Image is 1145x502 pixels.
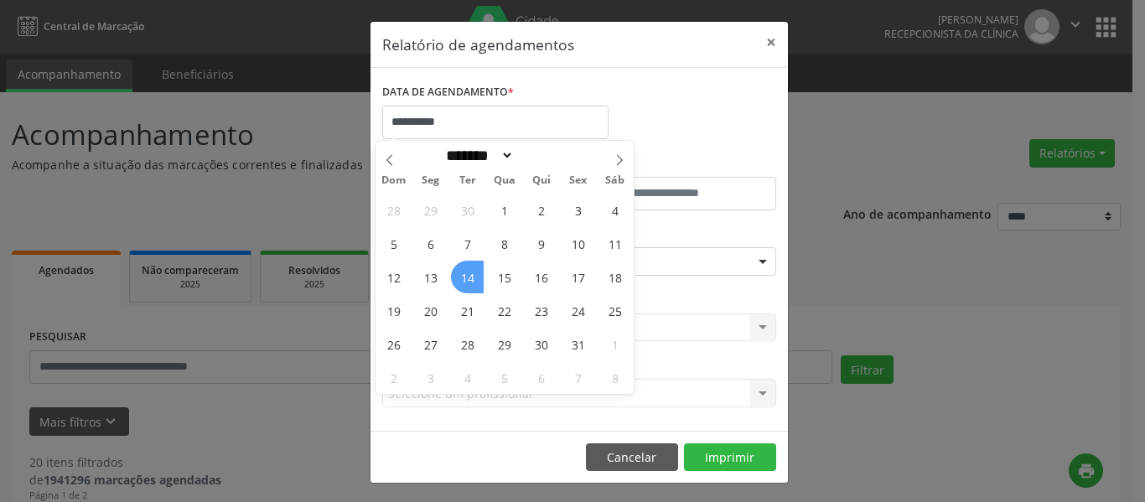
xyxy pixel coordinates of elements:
span: Setembro 29, 2025 [414,194,447,226]
span: Outubro 15, 2025 [488,261,521,293]
span: Outubro 26, 2025 [377,328,410,360]
span: Novembro 5, 2025 [488,361,521,394]
span: Outubro 23, 2025 [525,294,557,327]
span: Outubro 10, 2025 [562,227,594,260]
span: Outubro 31, 2025 [562,328,594,360]
span: Outubro 4, 2025 [598,194,631,226]
span: Outubro 7, 2025 [451,227,484,260]
span: Sex [560,175,597,186]
span: Ter [449,175,486,186]
span: Outubro 24, 2025 [562,294,594,327]
button: Cancelar [586,443,678,472]
span: Qua [486,175,523,186]
span: Outubro 18, 2025 [598,261,631,293]
span: Novembro 8, 2025 [598,361,631,394]
span: Outubro 9, 2025 [525,227,557,260]
span: Setembro 30, 2025 [451,194,484,226]
label: ATÉ [583,151,776,177]
select: Month [440,147,514,164]
span: Outubro 12, 2025 [377,261,410,293]
span: Novembro 3, 2025 [414,361,447,394]
span: Outubro 27, 2025 [414,328,447,360]
span: Novembro 7, 2025 [562,361,594,394]
span: Sáb [597,175,634,186]
span: Outubro 28, 2025 [451,328,484,360]
span: Qui [523,175,560,186]
span: Novembro 6, 2025 [525,361,557,394]
span: Outubro 29, 2025 [488,328,521,360]
span: Novembro 4, 2025 [451,361,484,394]
button: Close [754,22,788,63]
span: Outubro 21, 2025 [451,294,484,327]
span: Outubro 22, 2025 [488,294,521,327]
label: DATA DE AGENDAMENTO [382,80,514,106]
span: Outubro 2, 2025 [525,194,557,226]
span: Outubro 6, 2025 [414,227,447,260]
button: Imprimir [684,443,776,472]
span: Outubro 13, 2025 [414,261,447,293]
input: Year [514,147,569,164]
span: Outubro 5, 2025 [377,227,410,260]
span: Outubro 20, 2025 [414,294,447,327]
span: Outubro 11, 2025 [598,227,631,260]
span: Setembro 28, 2025 [377,194,410,226]
span: Dom [376,175,412,186]
span: Outubro 8, 2025 [488,227,521,260]
span: Novembro 2, 2025 [377,361,410,394]
span: Novembro 1, 2025 [598,328,631,360]
h5: Relatório de agendamentos [382,34,574,55]
span: Seg [412,175,449,186]
span: Outubro 30, 2025 [525,328,557,360]
span: Outubro 16, 2025 [525,261,557,293]
span: Outubro 17, 2025 [562,261,594,293]
span: Outubro 25, 2025 [598,294,631,327]
span: Outubro 3, 2025 [562,194,594,226]
span: Outubro 14, 2025 [451,261,484,293]
span: Outubro 19, 2025 [377,294,410,327]
span: Outubro 1, 2025 [488,194,521,226]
